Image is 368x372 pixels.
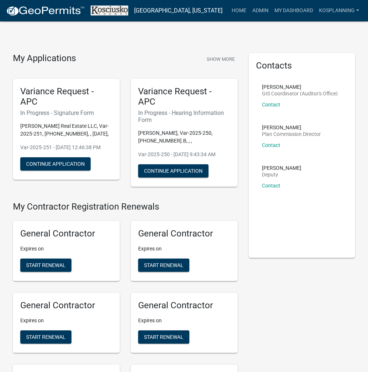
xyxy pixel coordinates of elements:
[249,4,271,18] a: Admin
[138,259,189,272] button: Start Renewal
[138,164,208,178] button: Continue Application
[20,144,112,151] p: Var-2025-251 - [DATE] 12:46:38 PM
[262,165,301,171] p: [PERSON_NAME]
[20,157,91,171] button: Continue Application
[138,330,189,344] button: Start Renewal
[20,109,112,116] h6: In Progress - Signature Form
[138,228,230,239] h5: General Contractor
[144,334,183,340] span: Start Renewal
[138,317,230,324] p: Expires on
[144,262,183,268] span: Start Renewal
[13,201,238,212] h4: My Contractor Registration Renewals
[20,228,112,239] h5: General Contractor
[262,84,338,90] p: [PERSON_NAME]
[316,4,362,18] a: kosplanning
[91,6,128,15] img: Kosciusko County, Indiana
[26,262,66,268] span: Start Renewal
[262,125,321,130] p: [PERSON_NAME]
[204,53,238,65] button: Show More
[13,53,76,64] h4: My Applications
[20,245,112,253] p: Expires on
[138,86,230,108] h5: Variance Request - APC
[20,330,71,344] button: Start Renewal
[20,122,112,138] p: [PERSON_NAME] Real Estate LLC, Var-2025-251, [PHONE_NUMBER], , [DATE],
[20,300,112,311] h5: General Contractor
[138,245,230,253] p: Expires on
[229,4,249,18] a: Home
[262,142,280,148] a: Contact
[262,172,301,177] p: Deputy
[20,317,112,324] p: Expires on
[138,300,230,311] h5: General Contractor
[262,131,321,137] p: Plan Commission Director
[134,4,222,17] a: [GEOGRAPHIC_DATA], [US_STATE]
[262,91,338,96] p: GIS Coordinator (Auditor's Office)
[20,86,112,108] h5: Variance Request - APC
[20,259,71,272] button: Start Renewal
[138,129,230,145] p: [PERSON_NAME], Var-2025-250, [PHONE_NUMBER].B, , ,
[256,60,348,71] h5: Contacts
[262,183,280,189] a: Contact
[271,4,316,18] a: My Dashboard
[138,109,230,123] h6: In Progress - Hearing Information Form
[26,334,66,340] span: Start Renewal
[138,151,230,158] p: Var-2025-250 - [DATE] 9:43:34 AM
[262,102,280,108] a: Contact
